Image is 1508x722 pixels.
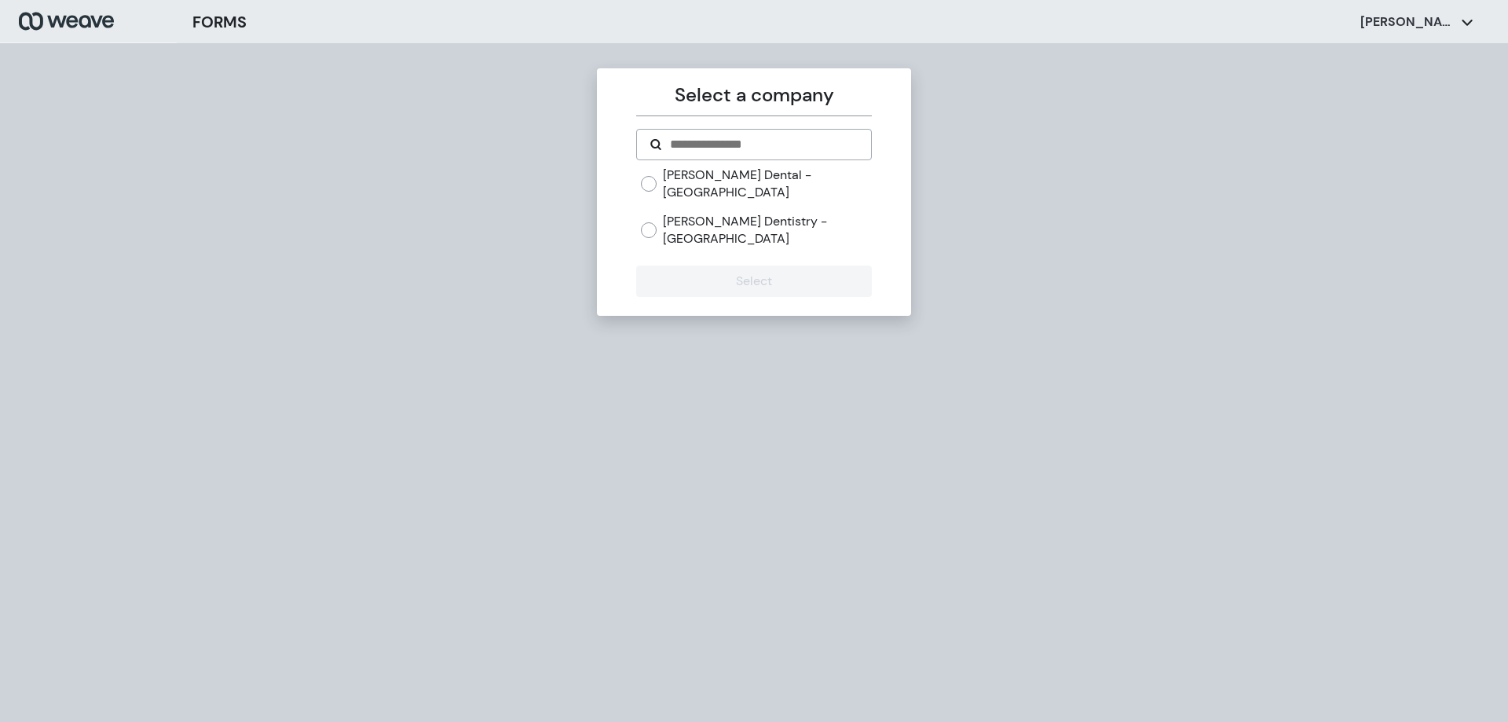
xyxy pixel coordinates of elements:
p: [PERSON_NAME] [1360,13,1455,31]
input: Search [668,135,858,154]
h3: FORMS [192,10,247,34]
label: [PERSON_NAME] Dental - [GEOGRAPHIC_DATA] [663,167,871,200]
button: Select [636,266,871,297]
label: [PERSON_NAME] Dentistry - [GEOGRAPHIC_DATA] [663,213,871,247]
p: Select a company [636,81,871,109]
